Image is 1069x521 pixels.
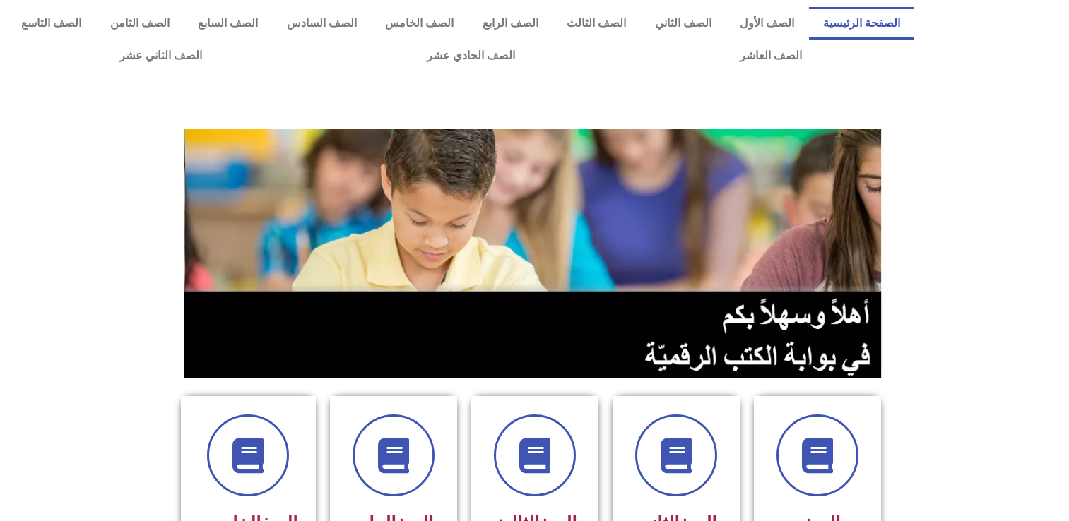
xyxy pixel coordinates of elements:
a: الصفحة الرئيسية [809,7,915,40]
a: الصف الثامن [96,7,184,40]
a: الصف الثالث [553,7,641,40]
a: الصف الثاني عشر [7,40,314,72]
a: الصف الأول [726,7,809,40]
a: الصف الرابع [468,7,553,40]
a: الصف التاسع [7,7,96,40]
a: الصف الخامس [371,7,468,40]
a: الصف السابع [184,7,273,40]
a: الصف الثاني [641,7,726,40]
a: الصف السادس [273,7,372,40]
a: الصف العاشر [627,40,914,72]
a: الصف الحادي عشر [314,40,627,72]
